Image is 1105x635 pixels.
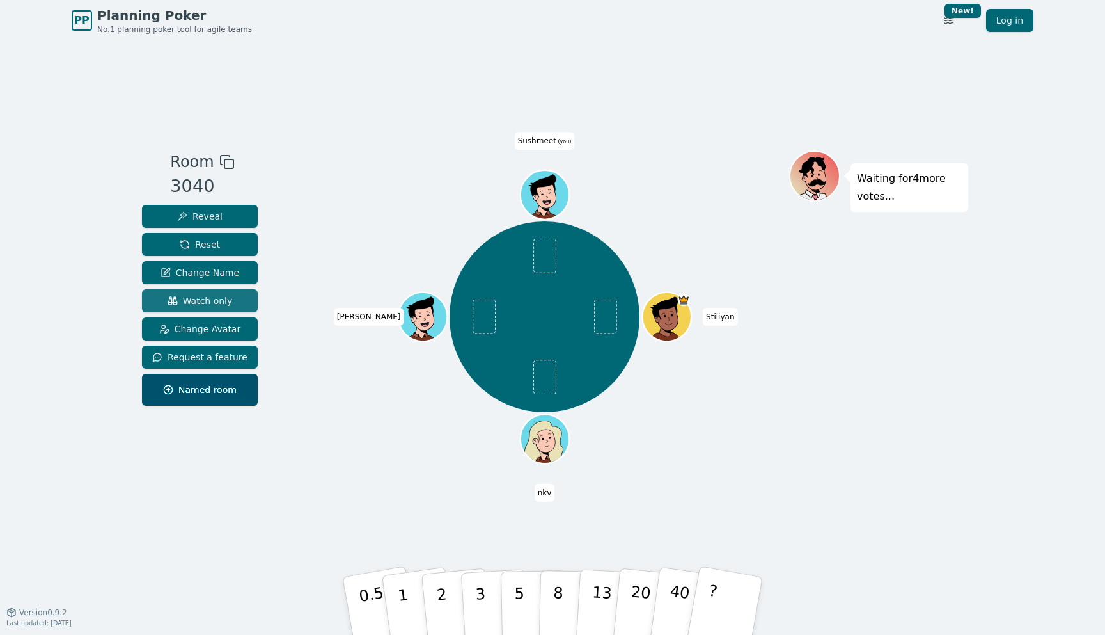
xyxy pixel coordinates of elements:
[515,132,575,150] span: Click to change your name
[161,266,239,279] span: Change Name
[142,374,258,406] button: Named room
[170,173,234,200] div: 3040
[535,484,555,502] span: Click to change your name
[334,308,404,326] span: Click to change your name
[142,205,258,228] button: Reveal
[944,4,981,18] div: New!
[180,238,220,251] span: Reset
[556,139,572,145] span: (you)
[168,294,233,307] span: Watch only
[522,172,568,218] button: Click to change your avatar
[97,24,252,35] span: No.1 planning poker tool for agile teams
[937,9,960,32] button: New!
[152,351,247,364] span: Request a feature
[142,346,258,369] button: Request a feature
[857,170,962,205] p: Waiting for 4 more votes...
[677,294,689,306] span: Stiliyan is the host
[177,210,223,223] span: Reveal
[6,620,72,627] span: Last updated: [DATE]
[170,150,214,173] span: Room
[142,233,258,256] button: Reset
[142,289,258,312] button: Watch only
[163,383,237,396] span: Named room
[986,9,1033,32] a: Log in
[6,607,67,618] button: Version0.9.2
[142,261,258,284] button: Change Name
[74,13,89,28] span: PP
[159,323,241,335] span: Change Avatar
[703,308,737,326] span: Click to change your name
[19,607,67,618] span: Version 0.9.2
[142,317,258,341] button: Change Avatar
[72,6,252,35] a: PPPlanning PokerNo.1 planning poker tool for agile teams
[97,6,252,24] span: Planning Poker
